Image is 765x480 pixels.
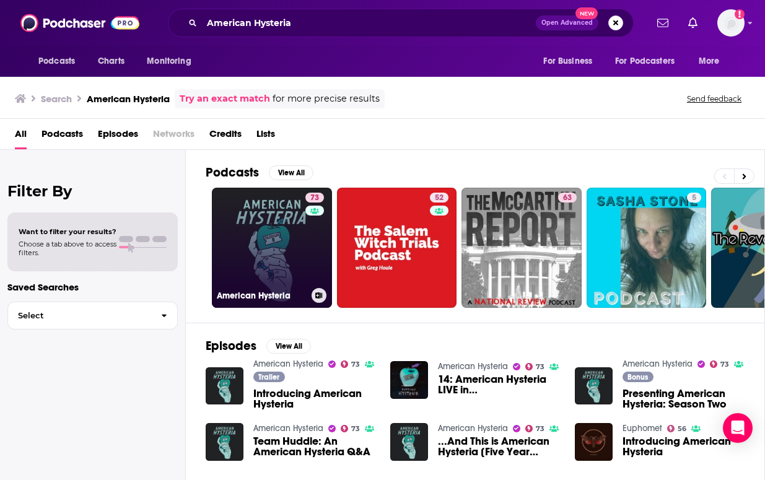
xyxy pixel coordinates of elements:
[147,53,191,70] span: Monitoring
[217,290,307,301] h3: American Hysteria
[351,362,360,367] span: 73
[87,93,170,105] h3: American Hysteria
[720,362,729,367] span: 73
[8,312,151,320] span: Select
[273,92,380,106] span: for more precise results
[615,53,675,70] span: For Podcasters
[525,363,545,370] a: 73
[623,388,745,409] a: Presenting American Hysteria: Season Two
[587,188,707,308] a: 5
[535,50,608,73] button: open menu
[541,20,593,26] span: Open Advanced
[253,436,375,457] a: Team Huddle: An American Hysteria Q&A
[98,124,138,149] a: Episodes
[7,182,178,200] h2: Filter By
[206,338,256,354] h2: Episodes
[575,423,613,461] img: Introducing American Hysteria
[168,9,634,37] div: Search podcasts, credits, & more...
[206,165,313,180] a: PodcastsView All
[266,339,311,354] button: View All
[7,281,178,293] p: Saved Searches
[607,50,693,73] button: open menu
[430,193,448,203] a: 52
[683,12,702,33] a: Show notifications dropdown
[717,9,745,37] img: User Profile
[212,188,332,308] a: 73American Hysteria
[253,423,323,434] a: American Hysteria
[256,124,275,149] a: Lists
[710,360,730,368] a: 73
[15,124,27,149] a: All
[536,426,544,432] span: 73
[438,436,560,457] a: ...And This is American Hysteria [Five Year Anniversary Special]
[206,165,259,180] h2: Podcasts
[536,15,598,30] button: Open AdvancedNew
[435,192,444,204] span: 52
[717,9,745,37] span: Logged in as evankrask
[652,12,673,33] a: Show notifications dropdown
[42,124,83,149] span: Podcasts
[38,53,75,70] span: Podcasts
[206,367,243,405] img: Introducing American Hysteria
[692,192,696,204] span: 5
[563,192,572,204] span: 63
[253,388,375,409] a: Introducing American Hysteria
[305,193,324,203] a: 73
[341,360,361,368] a: 73
[341,425,361,432] a: 73
[723,413,753,443] div: Open Intercom Messenger
[623,423,662,434] a: Euphomet
[735,9,745,19] svg: Add a profile image
[667,425,687,432] a: 56
[536,364,544,370] span: 73
[687,193,701,203] a: 5
[575,7,598,19] span: New
[202,13,536,33] input: Search podcasts, credits, & more...
[543,53,592,70] span: For Business
[269,165,313,180] button: View All
[98,53,125,70] span: Charts
[41,93,72,105] h3: Search
[253,359,323,369] a: American Hysteria
[138,50,207,73] button: open menu
[438,374,560,395] span: 14: American Hysteria LIVE in [GEOGRAPHIC_DATA]
[575,367,613,405] img: Presenting American Hysteria: Season Two
[180,92,270,106] a: Try an exact match
[390,423,428,461] img: ...And This is American Hysteria [Five Year Anniversary Special]
[30,50,91,73] button: open menu
[461,188,582,308] a: 63
[19,227,116,236] span: Want to filter your results?
[525,425,545,432] a: 73
[438,374,560,395] a: 14: American Hysteria LIVE in Seattle
[7,302,178,329] button: Select
[683,94,745,104] button: Send feedback
[438,361,508,372] a: American Hysteria
[337,188,457,308] a: 52
[351,426,360,432] span: 73
[699,53,720,70] span: More
[717,9,745,37] button: Show profile menu
[390,361,428,399] img: 14: American Hysteria LIVE in Seattle
[19,240,116,257] span: Choose a tab above to access filters.
[678,426,686,432] span: 56
[623,359,693,369] a: American Hysteria
[153,124,195,149] span: Networks
[258,373,279,381] span: Trailer
[690,50,735,73] button: open menu
[90,50,132,73] a: Charts
[20,11,139,35] img: Podchaser - Follow, Share and Rate Podcasts
[438,423,508,434] a: American Hysteria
